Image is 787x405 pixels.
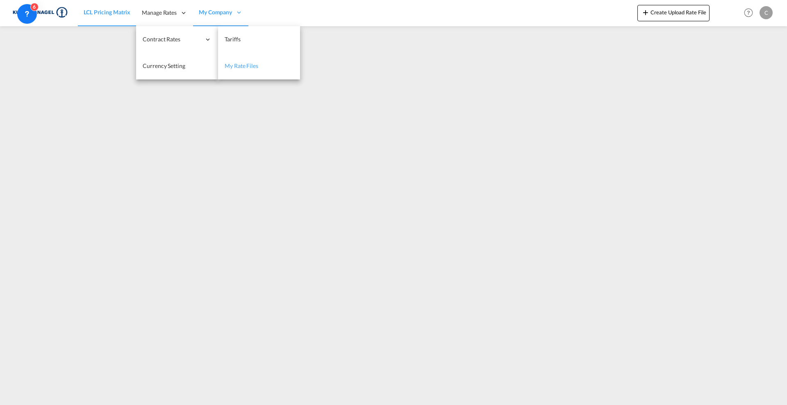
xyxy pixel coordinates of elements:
[218,26,300,53] a: Tariffs
[760,6,773,19] div: C
[742,6,755,20] span: Help
[742,6,760,20] div: Help
[136,26,218,53] div: Contract Rates
[199,8,232,16] span: My Company
[637,5,710,21] button: icon-plus 400-fgCreate Upload Rate File
[143,35,201,43] span: Contract Rates
[12,4,68,22] img: 36441310f41511efafde313da40ec4a4.png
[142,9,177,17] span: Manage Rates
[136,53,218,79] a: Currency Setting
[143,62,185,69] span: Currency Setting
[225,62,258,69] span: My Rate Files
[84,9,130,16] span: LCL Pricing Matrix
[641,7,651,17] md-icon: icon-plus 400-fg
[218,53,300,79] a: My Rate Files
[225,36,240,43] span: Tariffs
